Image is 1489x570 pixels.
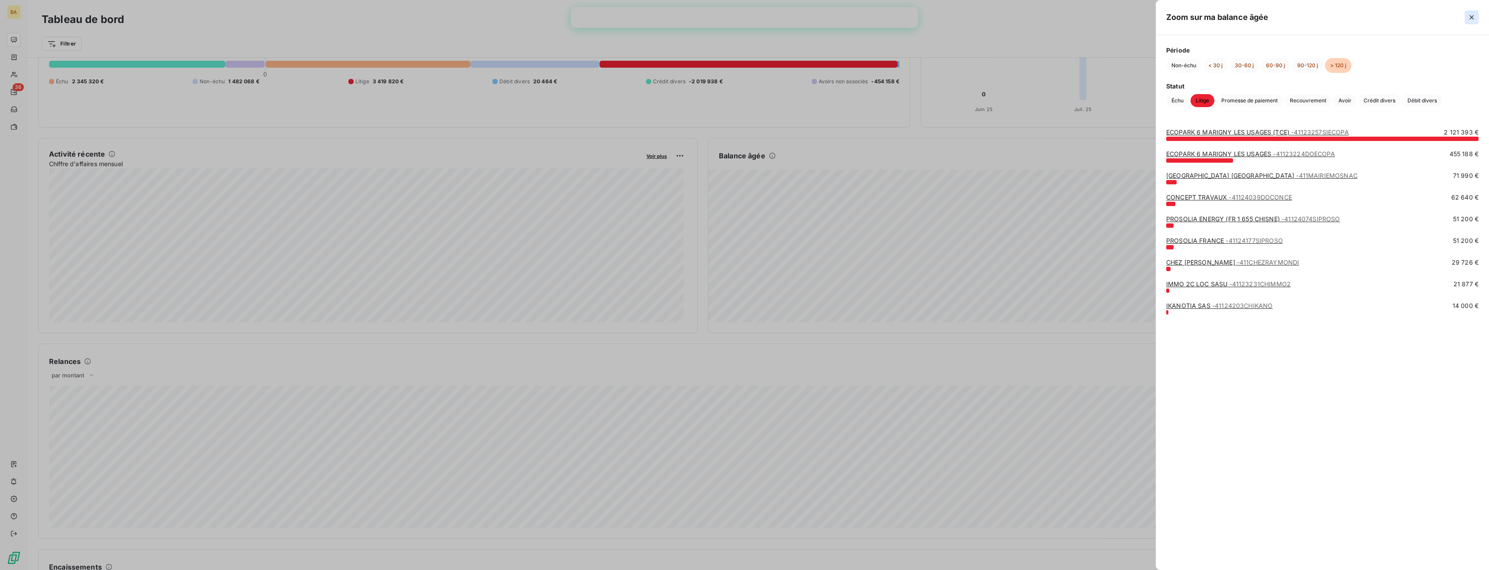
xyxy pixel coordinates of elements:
[1166,82,1479,91] span: Statut
[1230,280,1291,288] span: - 41123231CHIMMO2
[1453,215,1479,223] span: 51 200 €
[1166,302,1273,309] a: IKANOTIA SAS
[1282,215,1340,223] span: - 41124074SIPROSO
[1453,236,1479,245] span: 51 200 €
[1166,237,1283,244] a: PROSOLIA FRANCE
[1325,58,1351,73] button: > 120 j
[1230,58,1259,73] button: 30-60 j
[1166,193,1292,201] a: CONCEPT TRAVAUX
[1166,94,1189,107] button: Échu
[1212,302,1273,309] span: - 41124203CHIKANO
[1166,150,1335,157] a: ECOPARK 6 MARIGNY LES USAGES
[1291,128,1348,136] span: - 41123257SIECOPA
[1166,128,1349,136] a: ECOPARK 6 MARIGNY LES USAGES (TCE)
[1166,280,1291,288] a: IMMO 2C LOC SASU
[571,7,918,28] iframe: Intercom live chat bannière
[1166,259,1299,266] a: CHEZ [PERSON_NAME]
[1402,94,1442,107] button: Débit divers
[1166,172,1358,179] a: [GEOGRAPHIC_DATA] [GEOGRAPHIC_DATA]
[1450,150,1479,158] span: 455 188 €
[1453,280,1479,288] span: 21 877 €
[1216,94,1283,107] button: Promesse de paiement
[1333,94,1357,107] button: Avoir
[1166,46,1479,55] span: Période
[1203,58,1228,73] button: < 30 j
[1166,11,1269,23] h5: Zoom sur ma balance âgée
[1166,58,1201,73] button: Non-échu
[1285,94,1332,107] button: Recouvrement
[1237,259,1299,266] span: - 411CHEZRAYMONDI
[1444,128,1479,137] span: 2 121 393 €
[1191,94,1214,107] button: Litige
[1166,215,1340,223] a: PROSOLIA ENERGY (FR 1 655 CHISNE)
[1229,193,1292,201] span: - 41124039DOCONCE
[1292,58,1323,73] button: 90-120 j
[1452,258,1479,267] span: 29 726 €
[1226,237,1282,244] span: - 41124177SIPROSO
[1459,541,1480,561] iframe: Intercom live chat
[1261,58,1290,73] button: 60-90 j
[1273,150,1335,157] span: - 41123224DOECOPA
[1358,94,1400,107] button: Crédit divers
[1453,301,1479,310] span: 14 000 €
[1453,171,1479,180] span: 71 990 €
[1451,193,1479,202] span: 62 640 €
[1296,172,1357,179] span: - 411MAIRIEMOSNAC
